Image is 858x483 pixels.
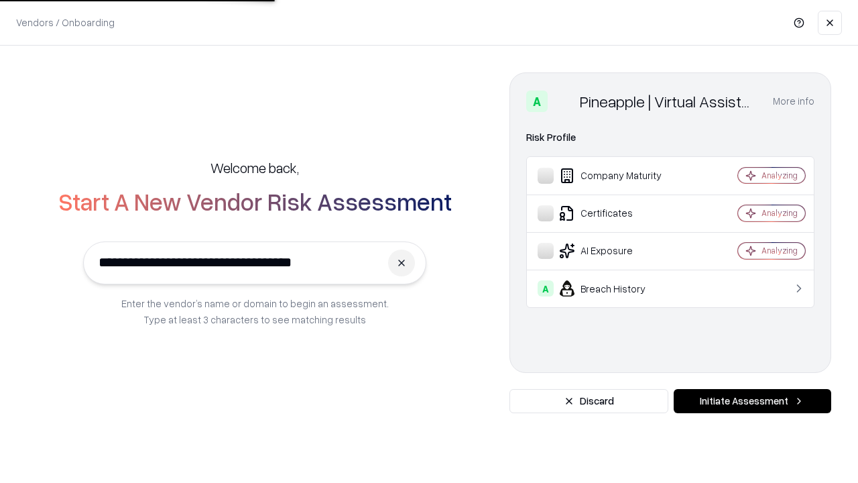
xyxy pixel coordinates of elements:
[121,295,389,327] p: Enter the vendor’s name or domain to begin an assessment. Type at least 3 characters to see match...
[526,129,814,146] div: Risk Profile
[773,89,814,113] button: More info
[509,389,668,413] button: Discard
[538,280,554,297] div: A
[580,91,757,112] div: Pineapple | Virtual Assistant Agency
[538,205,698,221] div: Certificates
[210,158,299,177] h5: Welcome back,
[538,280,698,297] div: Breach History
[761,207,798,219] div: Analyzing
[553,91,574,112] img: Pineapple | Virtual Assistant Agency
[58,188,452,215] h2: Start A New Vendor Risk Assessment
[761,245,798,256] div: Analyzing
[526,91,548,112] div: A
[538,243,698,259] div: AI Exposure
[538,168,698,184] div: Company Maturity
[16,15,115,30] p: Vendors / Onboarding
[674,389,831,413] button: Initiate Assessment
[761,170,798,181] div: Analyzing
